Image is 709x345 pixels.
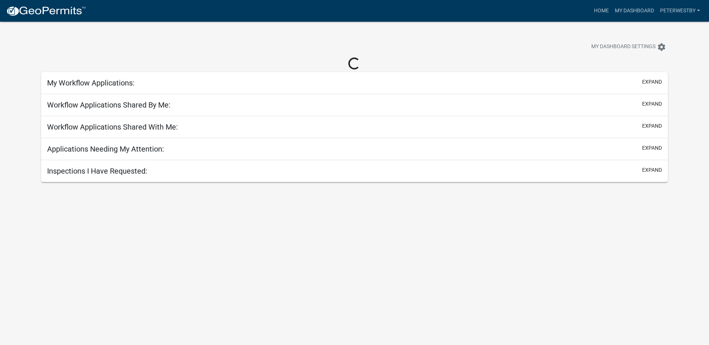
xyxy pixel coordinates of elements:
[657,43,666,52] i: settings
[657,4,703,18] a: peterwestby
[642,144,662,152] button: expand
[591,43,656,52] span: My Dashboard Settings
[47,100,170,109] h5: Workflow Applications Shared By Me:
[47,122,178,131] h5: Workflow Applications Shared With Me:
[591,4,612,18] a: Home
[642,78,662,86] button: expand
[47,78,135,87] h5: My Workflow Applications:
[612,4,657,18] a: My Dashboard
[642,166,662,174] button: expand
[585,40,672,54] button: My Dashboard Settingssettings
[47,144,164,153] h5: Applications Needing My Attention:
[642,100,662,108] button: expand
[47,167,147,175] h5: Inspections I Have Requested:
[642,122,662,130] button: expand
